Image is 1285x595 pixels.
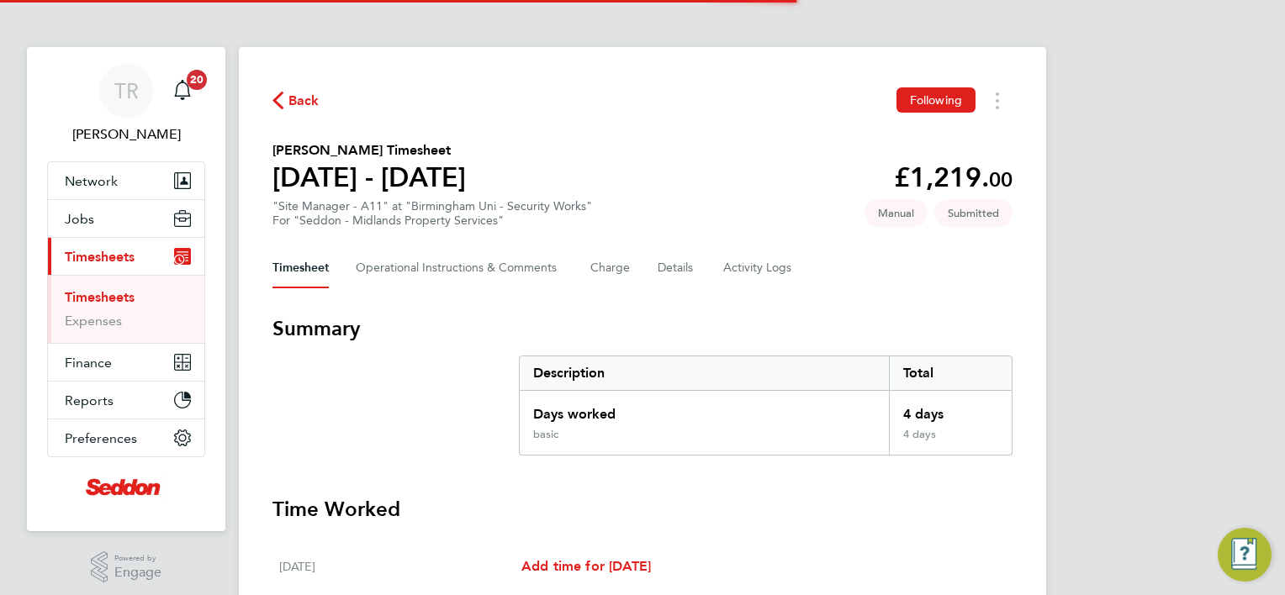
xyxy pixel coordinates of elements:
span: Preferences [65,430,137,446]
span: Following [910,92,962,108]
app-decimal: £1,219. [894,161,1013,193]
button: Timesheets Menu [982,87,1013,113]
button: Details [658,248,696,288]
span: Powered by [114,551,161,566]
button: Timesheet [272,248,329,288]
button: Operational Instructions & Comments [356,248,563,288]
div: 4 days [889,391,1012,428]
a: Timesheets [65,289,135,305]
h3: Summary [272,315,1013,342]
button: Following [896,87,976,113]
span: Jobs [65,211,94,227]
div: Summary [519,355,1013,455]
div: Total [889,356,1012,390]
div: 4 days [889,428,1012,455]
span: TR [114,80,139,102]
a: Powered byEngage [91,551,162,583]
span: Network [65,173,118,189]
div: "Site Manager - A11" at "Birmingham Uni - Security Works" [272,199,592,228]
button: Finance [48,344,204,381]
span: Add time for [DATE] [521,558,651,574]
span: Tony Round [47,124,205,145]
span: 20 [187,70,207,90]
a: Add time for [DATE] [521,556,651,577]
h3: Time Worked [272,496,1013,523]
a: 20 [166,64,199,118]
div: For "Seddon - Midlands Property Services" [272,213,592,228]
span: Engage [114,566,161,580]
button: Jobs [48,200,204,237]
span: This timesheet is Submitted. [934,199,1013,227]
h1: [DATE] - [DATE] [272,161,466,194]
span: Reports [65,392,114,408]
div: Days worked [520,391,889,428]
span: Timesheets [65,249,135,265]
button: Network [48,162,204,199]
button: Preferences [48,419,204,456]
button: Back [272,90,320,111]
a: TR[PERSON_NAME] [47,64,205,145]
a: Go to home page [47,474,205,501]
button: Reports [48,382,204,419]
span: Finance [65,355,112,371]
div: [DATE] [279,556,521,577]
span: This timesheet was manually created. [865,199,928,227]
h2: [PERSON_NAME] Timesheet [272,140,466,161]
span: 00 [989,167,1013,192]
span: Back [288,91,320,111]
nav: Main navigation [27,47,225,531]
div: Timesheets [48,275,204,343]
button: Charge [590,248,631,288]
button: Activity Logs [723,248,794,288]
button: Engage Resource Center [1218,528,1272,582]
img: seddonconstruction-logo-retina.png [86,474,167,501]
div: Description [520,356,889,390]
button: Timesheets [48,238,204,275]
a: Expenses [65,313,122,329]
div: basic [533,428,558,441]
